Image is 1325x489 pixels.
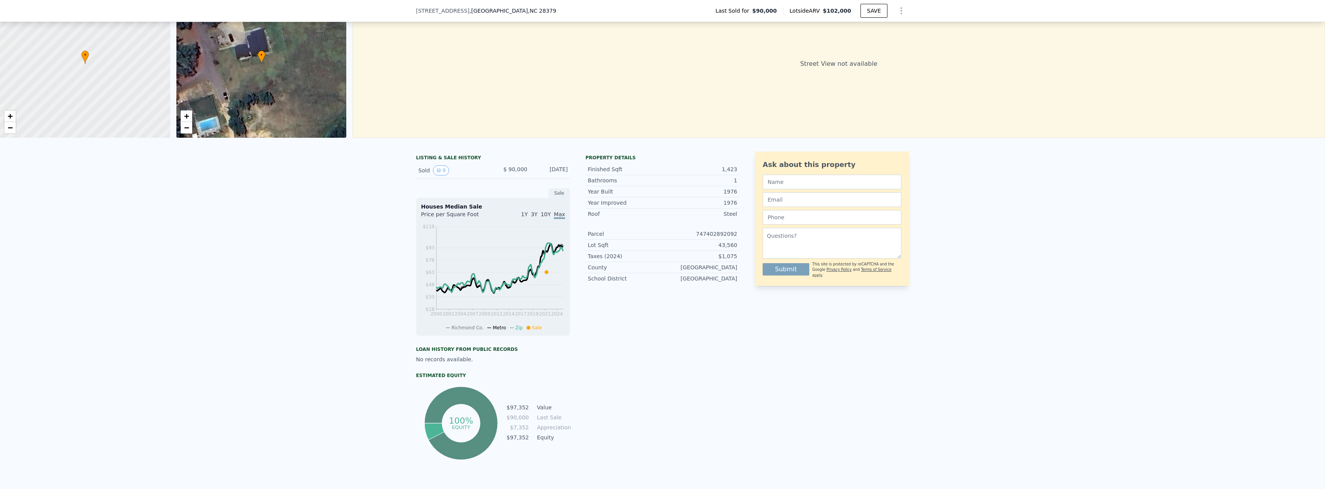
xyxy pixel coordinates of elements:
[506,403,529,412] td: $97,352
[181,110,192,122] a: Zoom in
[790,7,823,15] span: Lotside ARV
[467,311,479,317] tspan: 2007
[506,413,529,422] td: $90,000
[451,325,483,330] span: Richmond Co.
[421,203,565,210] div: Houses Median Sale
[812,262,901,278] div: This site is protected by reCAPTCHA and the Google and apply.
[662,264,737,271] div: [GEOGRAPHIC_DATA]
[258,52,265,58] span: •
[426,307,434,312] tspan: $18
[426,270,434,275] tspan: $63
[763,175,901,189] input: Name
[81,52,89,58] span: •
[662,165,737,173] div: 1,423
[662,210,737,218] div: Steel
[662,199,737,207] div: 1976
[506,423,529,432] td: $7,352
[763,192,901,207] input: Email
[894,3,909,18] button: Show Options
[588,252,662,260] div: Taxes (2024)
[827,267,852,272] a: Privacy Policy
[541,211,551,217] span: 10Y
[763,263,809,275] button: Submit
[455,311,466,317] tspan: 2004
[4,110,16,122] a: Zoom in
[588,275,662,282] div: School District
[81,50,89,64] div: •
[443,311,455,317] tspan: 2002
[470,7,556,15] span: , [GEOGRAPHIC_DATA]
[423,224,434,229] tspan: $119
[433,165,449,175] button: View historical data
[449,416,473,426] tspan: 100%
[752,7,777,15] span: $90,000
[535,423,570,432] td: Appreciation
[184,111,189,121] span: +
[861,267,891,272] a: Terms of Service
[416,7,470,15] span: [STREET_ADDRESS]
[184,123,189,132] span: −
[258,50,265,64] div: •
[662,275,737,282] div: [GEOGRAPHIC_DATA]
[662,177,737,184] div: 1
[426,282,434,287] tspan: $48
[418,165,487,175] div: Sold
[860,4,887,18] button: SAVE
[715,7,752,15] span: Last Sold for
[588,165,662,173] div: Finished Sqft
[588,230,662,238] div: Parcel
[527,311,539,317] tspan: 2019
[4,122,16,134] a: Zoom out
[535,433,570,442] td: Equity
[452,424,470,430] tspan: equity
[588,177,662,184] div: Bathrooms
[588,264,662,271] div: County
[528,8,556,14] span: , NC 28379
[515,325,523,330] span: Zip
[588,188,662,195] div: Year Built
[521,211,528,217] span: 1Y
[539,311,551,317] tspan: 2021
[554,211,565,219] span: Max
[503,166,527,172] span: $ 90,000
[421,210,493,223] div: Price per Square Foot
[588,241,662,249] div: Lot Sqft
[823,8,851,14] span: $102,000
[763,210,901,225] input: Phone
[431,311,443,317] tspan: 2000
[548,188,570,198] div: Sale
[662,188,737,195] div: 1976
[491,311,503,317] tspan: 2012
[532,325,542,330] span: Sale
[662,230,737,238] div: 747402892092
[588,199,662,207] div: Year Improved
[551,311,563,317] tspan: 2024
[416,346,570,352] div: Loan history from public records
[662,241,737,249] div: 43,560
[426,294,434,300] tspan: $33
[493,325,506,330] span: Metro
[426,257,434,263] tspan: $78
[506,433,529,442] td: $97,352
[585,155,740,161] div: Property details
[588,210,662,218] div: Roof
[181,122,192,134] a: Zoom out
[503,311,515,317] tspan: 2014
[8,123,13,132] span: −
[515,311,527,317] tspan: 2017
[662,252,737,260] div: $1,075
[535,403,570,412] td: Value
[535,413,570,422] td: Last Sale
[416,155,570,162] div: LISTING & SALE HISTORY
[416,355,570,363] div: No records available.
[531,211,537,217] span: 3Y
[479,311,491,317] tspan: 2009
[8,111,13,121] span: +
[533,165,568,175] div: [DATE]
[416,372,570,379] div: Estimated Equity
[763,159,901,170] div: Ask about this property
[426,245,434,250] tspan: $93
